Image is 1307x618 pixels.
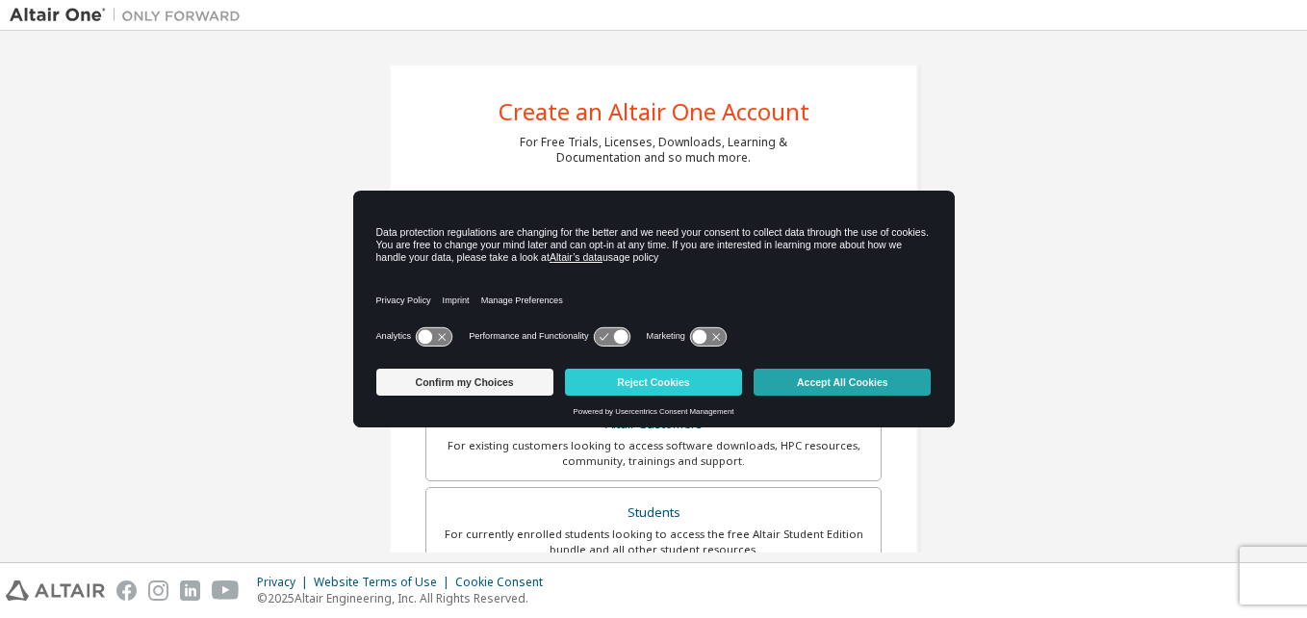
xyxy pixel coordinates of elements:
div: Students [438,500,869,527]
div: Create an Altair One Account [499,100,809,123]
img: youtube.svg [212,580,240,601]
p: © 2025 Altair Engineering, Inc. All Rights Reserved. [257,590,554,606]
div: Privacy [257,575,314,590]
img: facebook.svg [116,580,137,601]
div: Website Terms of Use [314,575,455,590]
div: For currently enrolled students looking to access the free Altair Student Edition bundle and all ... [438,527,869,557]
div: Cookie Consent [455,575,554,590]
div: For Free Trials, Licenses, Downloads, Learning & Documentation and so much more. [520,135,787,166]
div: For existing customers looking to access software downloads, HPC resources, community, trainings ... [438,438,869,469]
img: altair_logo.svg [6,580,105,601]
img: linkedin.svg [180,580,200,601]
img: instagram.svg [148,580,168,601]
img: Altair One [10,6,250,25]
